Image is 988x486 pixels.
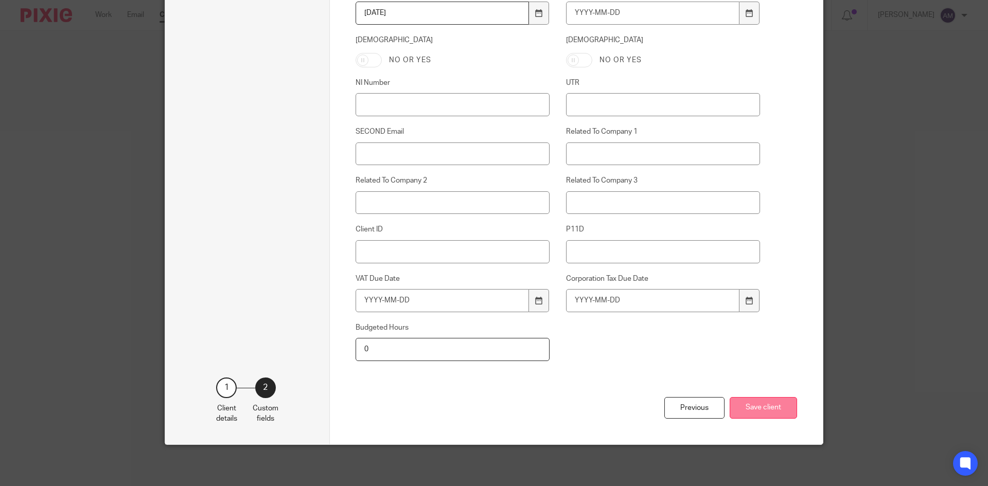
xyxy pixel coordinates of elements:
[216,377,237,398] div: 1
[253,403,278,424] p: Custom fields
[566,35,761,45] label: [DEMOGRAPHIC_DATA]
[356,289,530,312] input: YYYY-MM-DD
[566,2,740,25] input: YYYY-MM-DD
[255,377,276,398] div: 2
[356,322,550,333] label: Budgeted Hours
[356,78,550,88] label: NI Number
[356,127,550,137] label: SECOND Email
[356,35,550,45] label: [DEMOGRAPHIC_DATA]
[599,55,642,65] label: No or yes
[566,127,761,137] label: Related To Company 1
[566,224,761,235] label: P11D
[356,224,550,235] label: Client ID
[730,397,797,419] button: Save client
[356,274,550,284] label: VAT Due Date
[566,289,740,312] input: YYYY-MM-DD
[216,403,237,424] p: Client details
[356,175,550,186] label: Related To Company 2
[566,175,761,186] label: Related To Company 3
[389,55,431,65] label: No or yes
[566,274,761,284] label: Corporation Tax Due Date
[566,78,761,88] label: UTR
[356,2,530,25] input: YYYY-MM-DD
[664,397,725,419] div: Previous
